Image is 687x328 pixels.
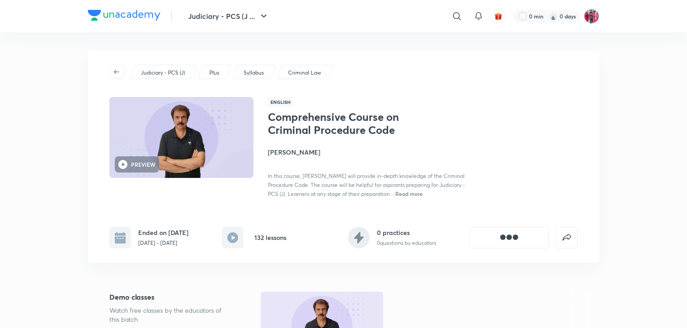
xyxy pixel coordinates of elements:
[254,233,286,242] h6: 132 lessons
[109,306,232,324] p: Watch free classes by the educators of this batch
[209,69,219,77] p: Plus
[88,10,160,21] img: Company Logo
[140,69,187,77] a: Judiciary - PCS (J)
[288,69,321,77] p: Criminal Law
[268,147,470,157] h4: [PERSON_NAME]
[491,9,506,23] button: avatar
[395,190,423,197] span: Read more
[88,10,160,23] a: Company Logo
[131,160,155,168] h6: PREVIEW
[138,228,189,237] h6: Ended on [DATE]
[377,239,436,247] p: 0 questions by educators
[268,97,293,107] span: English
[494,12,502,20] img: avatar
[556,227,578,248] button: false
[287,69,323,77] a: Criminal Law
[244,69,264,77] p: Syllabus
[268,111,415,137] h1: Comprehensive Course on Criminal Procedure Code
[584,9,599,24] img: Archita Mittal
[470,227,549,248] button: [object Object]
[183,7,275,25] button: Judiciary - PCS (J ...
[268,173,465,197] span: In this course, [PERSON_NAME] will provide in-depth knowledge of the Criminal Procedure Code. The...
[377,228,436,237] h6: 0 practices
[549,12,558,21] img: streak
[108,96,255,179] img: Thumbnail
[208,69,221,77] a: Plus
[138,239,189,247] p: [DATE] - [DATE]
[109,292,232,302] h5: Demo classes
[141,69,185,77] p: Judiciary - PCS (J)
[242,69,266,77] a: Syllabus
